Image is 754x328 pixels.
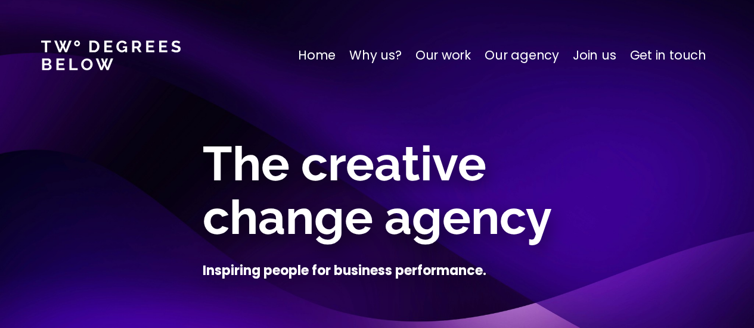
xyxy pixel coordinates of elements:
a: Our work [415,46,471,65]
a: Why us? [349,46,402,65]
a: Get in touch [630,46,706,65]
a: Join us [573,46,616,65]
a: Home [298,46,336,65]
a: Our agency [485,46,559,65]
h4: Inspiring people for business performance. [203,262,486,280]
span: The creative change agency [203,136,552,245]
